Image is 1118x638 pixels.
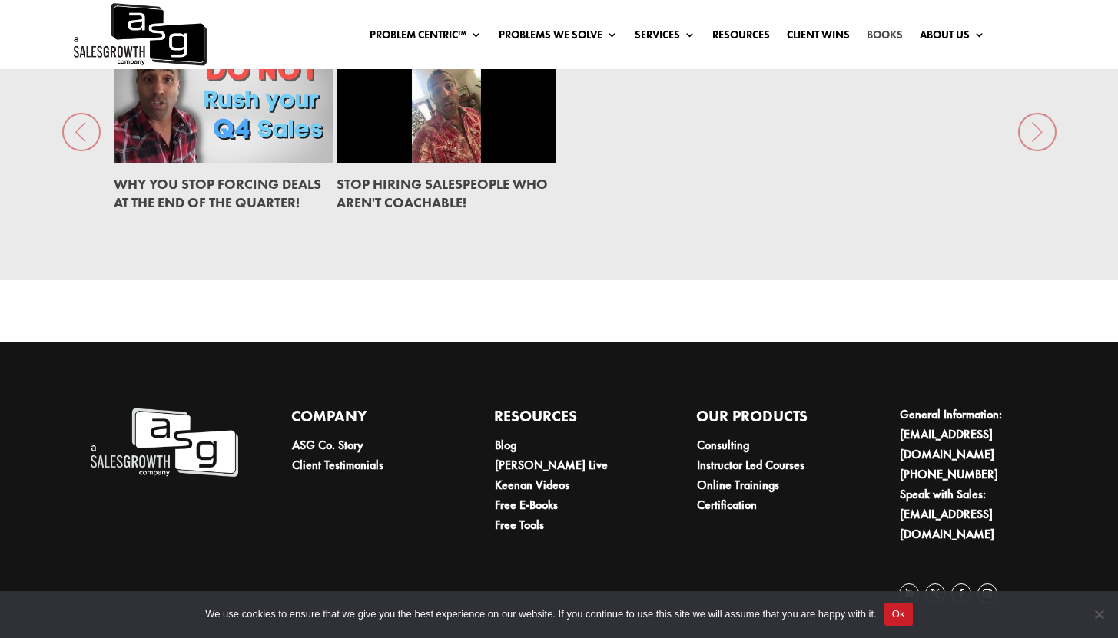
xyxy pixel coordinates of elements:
span: No [1091,607,1106,622]
li: General Information: [900,405,1049,464]
a: Keenan Videos [495,477,569,493]
a: [EMAIL_ADDRESS][DOMAIN_NAME] [900,506,994,542]
a: About Us [920,29,985,46]
h4: Our Products [696,405,846,435]
a: Resources [712,29,770,46]
a: Instructor Led Courses [697,457,804,473]
a: Online Trainings [697,477,779,493]
button: Ok [884,603,913,626]
a: Certification [697,497,757,513]
a: Problem Centric™ [370,29,482,46]
span: We use cookies to ensure that we give you the best experience on our website. If you continue to ... [205,607,876,622]
h4: Resources [494,405,644,435]
a: ASG Co. Story [292,437,363,453]
a: [PHONE_NUMBER] [900,466,998,482]
a: Client Testimonials [292,457,383,473]
a: Why You Stop Forcing Deals at the End of the Quarter! [114,175,321,211]
a: Free E-Books [495,497,558,513]
a: Problems We Solve [499,29,618,46]
a: Follow on LinkedIn [899,583,919,603]
a: STOP Hiring Salespeople Who Aren't Coachable! [337,175,548,211]
h4: Company [291,405,441,435]
a: Blog [495,437,516,453]
a: Services [635,29,695,46]
a: Follow on Instagram [977,583,997,603]
a: Client Wins [787,29,850,46]
img: A Sales Growth Company [88,405,238,481]
a: Books [867,29,903,46]
a: Consulting [697,437,749,453]
li: Speak with Sales: [900,484,1049,544]
a: Follow on Facebook [951,583,971,603]
a: [EMAIL_ADDRESS][DOMAIN_NAME] [900,426,994,462]
a: Free Tools [495,517,544,533]
a: Follow on X [925,583,945,603]
a: [PERSON_NAME] Live [495,457,608,473]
